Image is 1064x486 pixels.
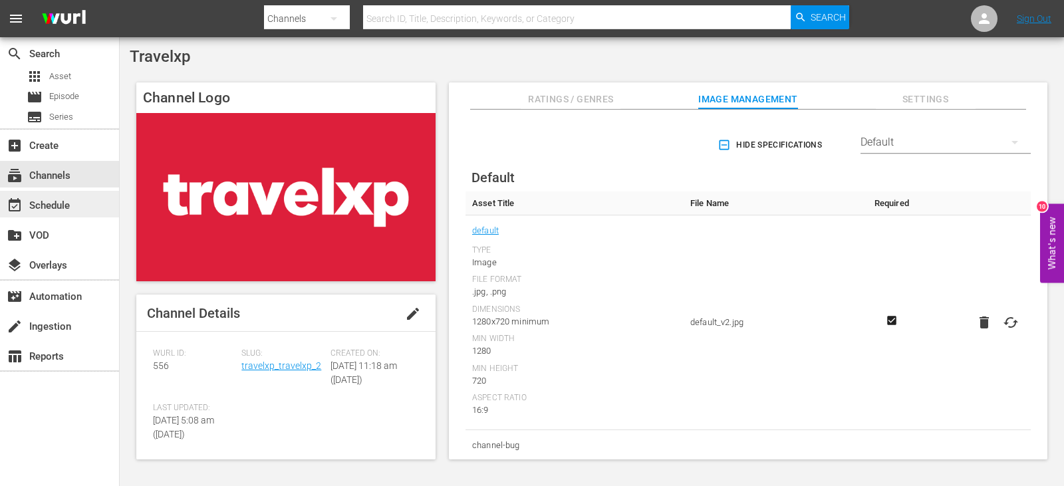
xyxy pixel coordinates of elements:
[7,168,23,183] span: Channels
[241,348,323,359] span: Slug:
[241,360,321,371] a: travelxp_travelxp_2
[811,5,846,29] span: Search
[472,256,677,269] div: Image
[49,90,79,103] span: Episode
[472,460,677,471] div: Type
[153,360,169,371] span: 556
[472,437,677,454] span: channel-bug
[7,138,23,154] span: Create
[7,289,23,304] span: Automation
[130,47,190,66] span: Travelxp
[153,403,235,414] span: Last Updated:
[331,348,412,359] span: Created On:
[153,348,235,359] span: Wurl ID:
[472,245,677,256] div: Type
[49,70,71,83] span: Asset
[472,374,677,388] div: 720
[861,124,1031,161] div: Default
[7,197,23,213] span: Schedule
[1017,13,1051,24] a: Sign Out
[884,314,900,326] svg: Required
[8,11,24,27] span: menu
[472,315,677,328] div: 1280x720 minimum
[472,285,677,299] div: .jpg, .png
[7,227,23,243] span: VOD
[715,126,827,164] button: Hide Specifications
[1040,203,1064,283] button: Open Feedback Widget
[876,91,976,108] span: Settings
[867,191,916,215] th: Required
[791,5,849,29] button: Search
[465,191,684,215] th: Asset Title
[7,318,23,334] span: Ingestion
[147,305,240,321] span: Channel Details
[27,109,43,125] span: Series
[32,3,96,35] img: ans4CAIJ8jUAAAAAAAAAAAAAAAAAAAAAAAAgQb4GAAAAAAAAAAAAAAAAAAAAAAAAJMjXAAAAAAAAAAAAAAAAAAAAAAAAgAT5G...
[153,415,214,439] span: [DATE] 5:08 am ([DATE])
[7,257,23,273] span: Overlays
[331,360,397,385] span: [DATE] 11:18 am ([DATE])
[405,306,421,322] span: edit
[684,191,867,215] th: File Name
[472,404,677,417] div: 16:9
[521,91,620,108] span: Ratings / Genres
[472,334,677,344] div: Min Width
[472,364,677,374] div: Min Height
[472,344,677,358] div: 1280
[397,298,429,330] button: edit
[471,170,515,185] span: Default
[1037,201,1047,211] div: 10
[472,222,499,239] a: default
[684,215,867,430] td: default_v2.jpg
[472,275,677,285] div: File Format
[136,82,436,113] h4: Channel Logo
[27,89,43,105] span: Episode
[720,138,822,152] span: Hide Specifications
[7,348,23,364] span: Reports
[49,110,73,124] span: Series
[27,68,43,84] span: Asset
[472,393,677,404] div: Aspect Ratio
[7,46,23,62] span: Search
[136,113,436,281] img: Travelxp
[698,91,798,108] span: Image Management
[472,304,677,315] div: Dimensions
